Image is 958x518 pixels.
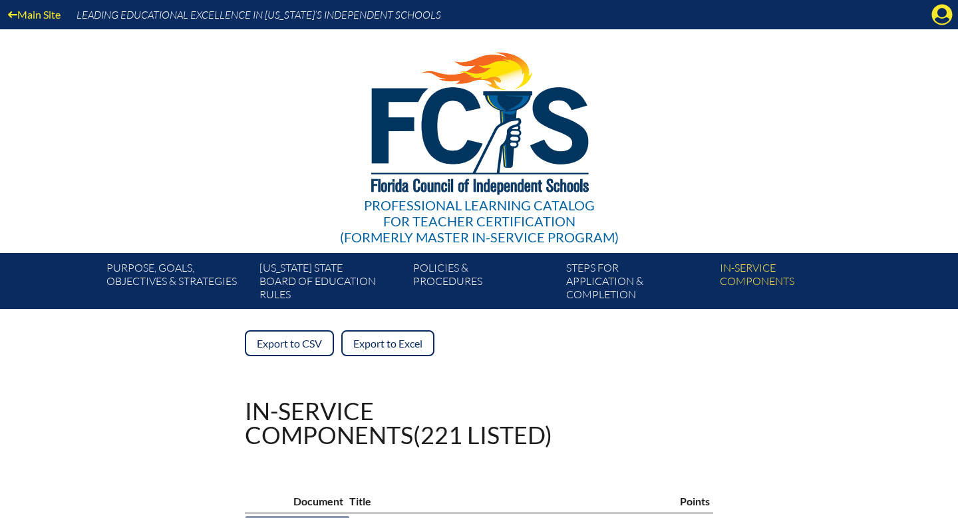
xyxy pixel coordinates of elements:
a: Professional Learning Catalog for Teacher Certification(formerly Master In-service Program) [335,27,624,248]
a: Export to Excel [341,330,434,356]
p: Points [680,493,710,510]
div: Professional Learning Catalog (formerly Master In-service Program) [340,197,619,245]
h1: In-service components (221 listed) [245,399,552,447]
a: Policies &Procedures [408,258,561,309]
img: FCISlogo221.eps [342,29,617,211]
p: Title [349,493,666,510]
a: [US_STATE] StateBoard of Education rules [254,258,407,309]
a: Main Site [3,5,66,23]
span: for Teacher Certification [383,213,575,229]
a: Steps forapplication & completion [561,258,714,309]
svg: Manage account [931,4,953,25]
a: Purpose, goals,objectives & strategies [101,258,254,309]
p: Document [248,493,343,510]
a: Export to CSV [245,330,334,356]
a: In-servicecomponents [715,258,868,309]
